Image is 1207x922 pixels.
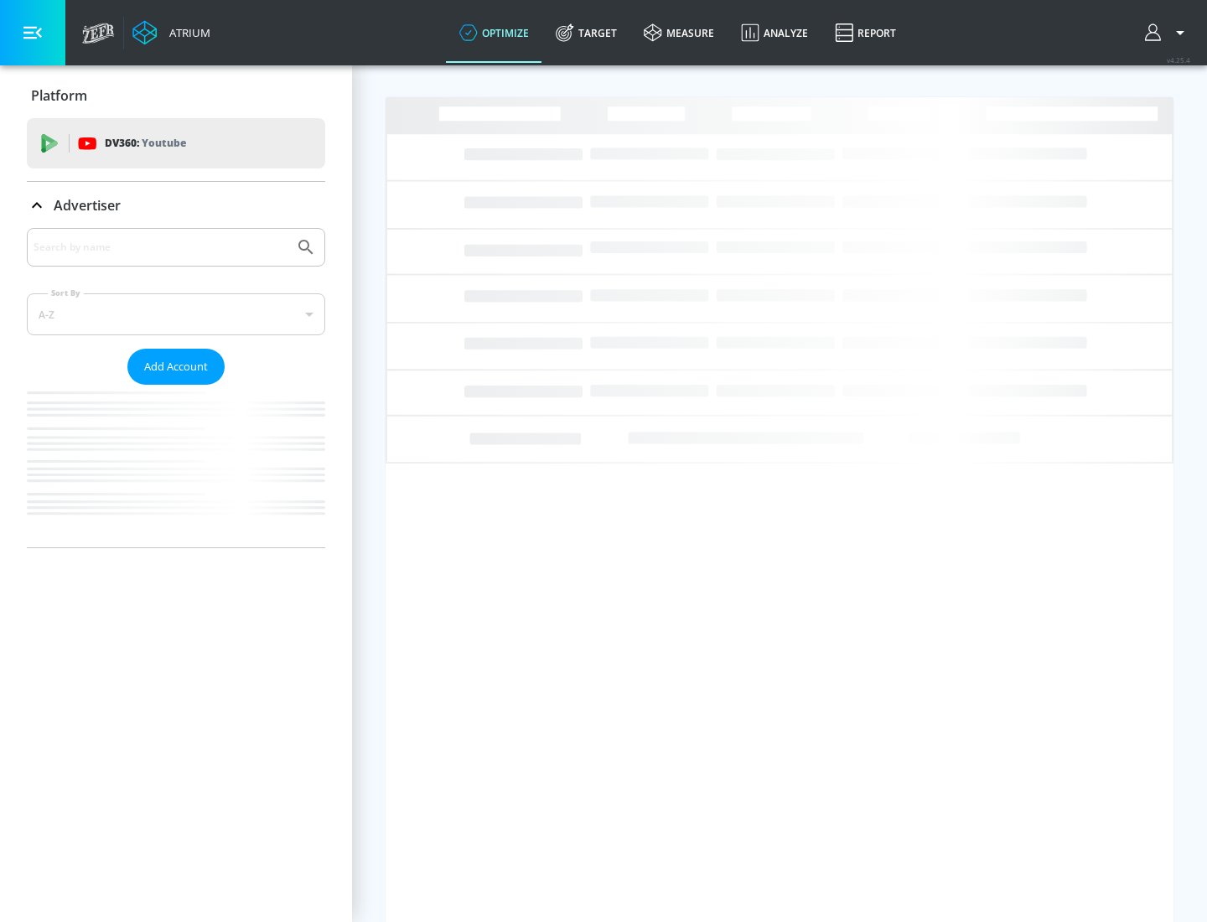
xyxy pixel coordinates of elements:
a: Report [821,3,909,63]
a: optimize [446,3,542,63]
p: Platform [31,86,87,105]
span: Add Account [144,357,208,376]
p: Youtube [142,134,186,152]
span: v 4.25.4 [1167,55,1190,65]
div: DV360: Youtube [27,118,325,168]
button: Add Account [127,349,225,385]
input: Search by name [34,236,288,258]
div: Advertiser [27,182,325,229]
p: DV360: [105,134,186,153]
p: Advertiser [54,196,121,215]
div: Atrium [163,25,210,40]
div: Advertiser [27,228,325,547]
a: measure [630,3,728,63]
label: Sort By [48,287,84,298]
div: Platform [27,72,325,119]
div: A-Z [27,293,325,335]
a: Analyze [728,3,821,63]
nav: list of Advertiser [27,385,325,547]
a: Target [542,3,630,63]
a: Atrium [132,20,210,45]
